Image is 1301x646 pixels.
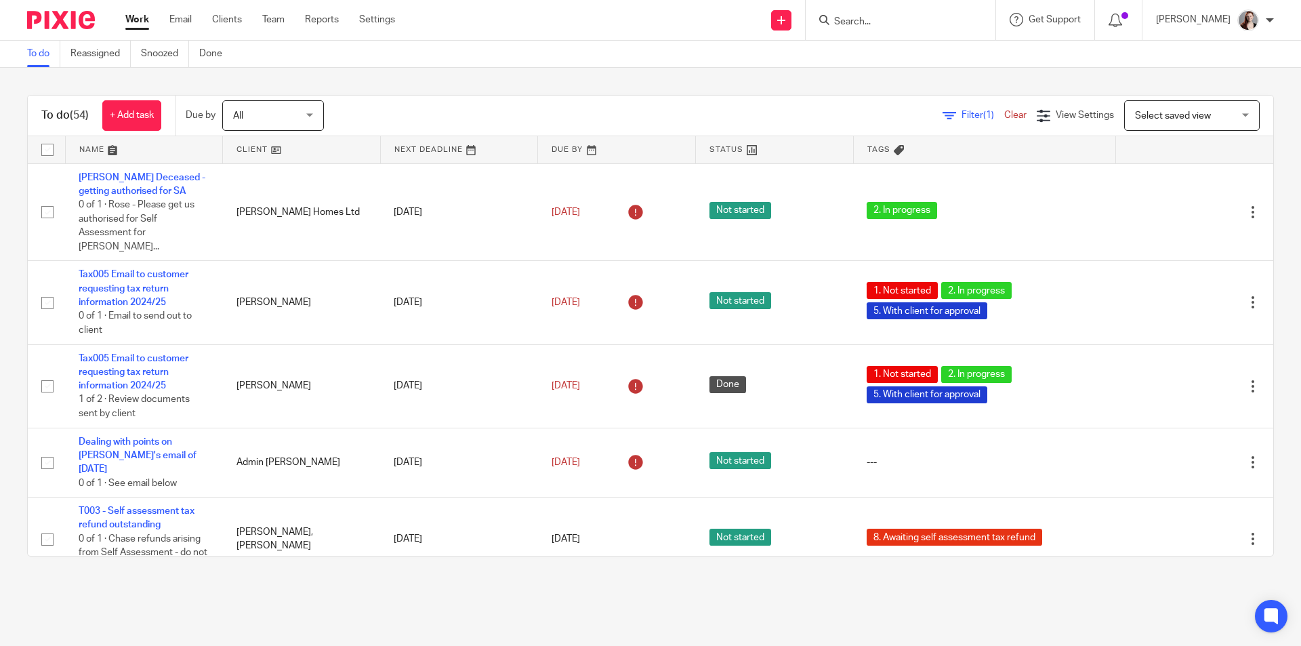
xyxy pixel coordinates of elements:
[141,41,189,67] a: Snoozed
[79,200,194,251] span: 0 of 1 · Rose - Please get us authorised for Self Assessment for [PERSON_NAME]...
[125,13,149,26] a: Work
[70,110,89,121] span: (54)
[41,108,89,123] h1: To do
[79,312,192,336] span: 0 of 1 · Email to send out to client
[223,163,381,261] td: [PERSON_NAME] Homes Ltd
[867,282,938,299] span: 1. Not started
[709,529,771,546] span: Not started
[552,207,580,217] span: [DATE]
[380,261,538,344] td: [DATE]
[79,437,197,475] a: Dealing with points on [PERSON_NAME]'s email of [DATE]
[305,13,339,26] a: Reports
[1029,15,1081,24] span: Get Support
[186,108,215,122] p: Due by
[941,282,1012,299] span: 2. In progress
[262,13,285,26] a: Team
[70,41,131,67] a: Reassigned
[867,202,937,219] span: 2. In progress
[79,395,190,419] span: 1 of 2 · Review documents sent by client
[1135,111,1211,121] span: Select saved view
[79,534,207,571] span: 0 of 1 · Chase refunds arising from Self Assessment - do not close down until tax...
[380,428,538,498] td: [DATE]
[79,354,188,391] a: Tax005 Email to customer requesting tax return information 2024/25
[552,381,580,390] span: [DATE]
[223,344,381,428] td: [PERSON_NAME]
[867,302,987,319] span: 5. With client for approval
[962,110,1004,120] span: Filter
[709,376,746,393] span: Done
[552,458,580,467] span: [DATE]
[27,41,60,67] a: To do
[380,498,538,581] td: [DATE]
[212,13,242,26] a: Clients
[867,386,987,403] span: 5. With client for approval
[709,292,771,309] span: Not started
[380,344,538,428] td: [DATE]
[169,13,192,26] a: Email
[223,428,381,498] td: Admin [PERSON_NAME]
[552,298,580,307] span: [DATE]
[223,498,381,581] td: [PERSON_NAME], [PERSON_NAME]
[867,146,890,153] span: Tags
[199,41,232,67] a: Done
[79,173,205,196] a: [PERSON_NAME] Deceased - getting authorised for SA
[983,110,994,120] span: (1)
[1156,13,1231,26] p: [PERSON_NAME]
[552,534,580,544] span: [DATE]
[380,163,538,261] td: [DATE]
[223,261,381,344] td: [PERSON_NAME]
[27,11,95,29] img: Pixie
[79,506,194,529] a: T003 - Self assessment tax refund outstanding
[867,529,1042,546] span: 8. Awaiting self assessment tax refund
[1004,110,1027,120] a: Clear
[833,16,955,28] input: Search
[79,479,177,488] span: 0 of 1 · See email below
[102,100,161,131] a: + Add task
[867,456,1102,469] div: ---
[941,366,1012,383] span: 2. In progress
[709,452,771,469] span: Not started
[359,13,395,26] a: Settings
[1056,110,1114,120] span: View Settings
[79,270,188,307] a: Tax005 Email to customer requesting tax return information 2024/25
[867,366,938,383] span: 1. Not started
[709,202,771,219] span: Not started
[1237,9,1259,31] img: High%20Res%20Andrew%20Price%20Accountants%20_Poppy%20Jakes%20Photography-3%20-%20Copy.jpg
[233,111,243,121] span: All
